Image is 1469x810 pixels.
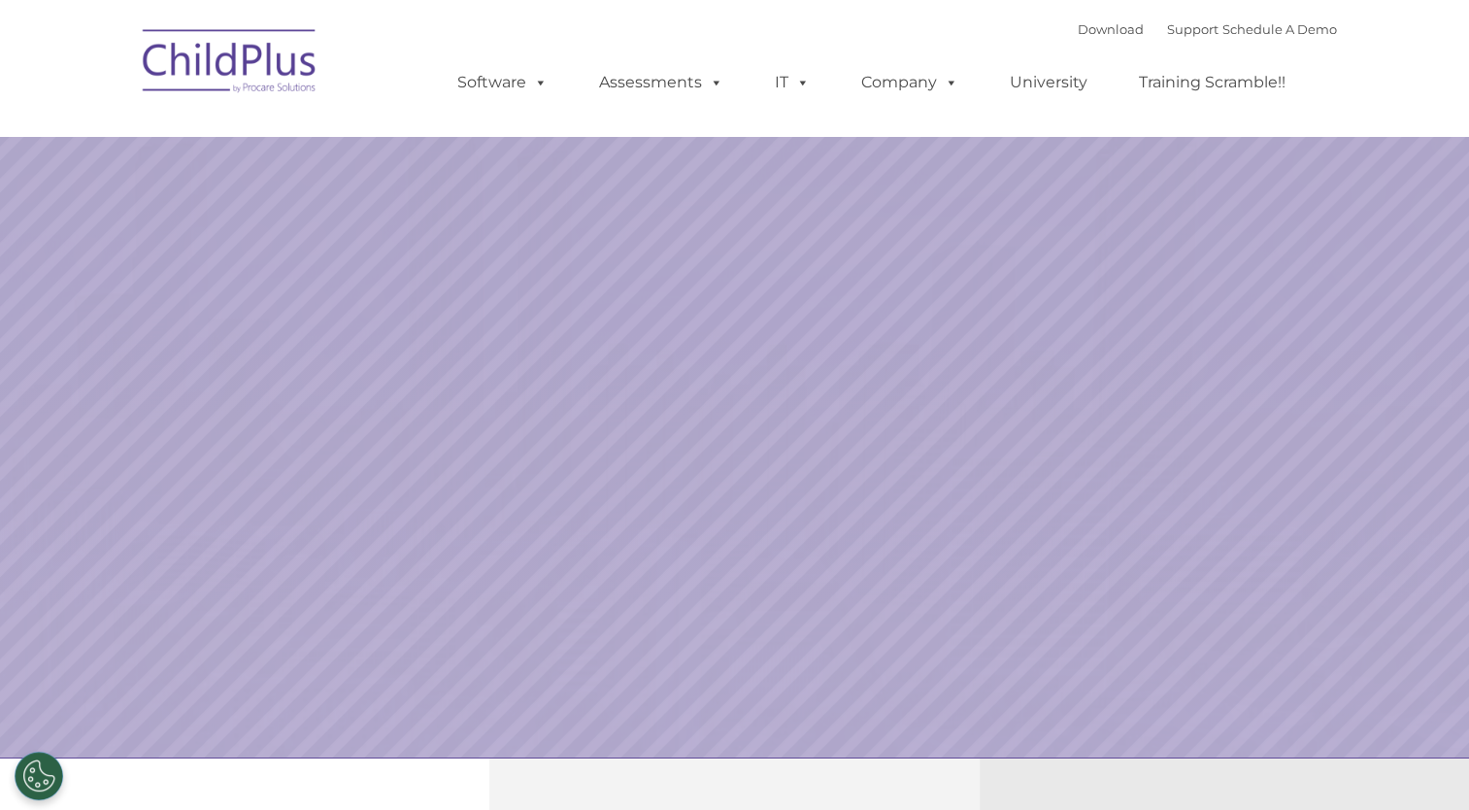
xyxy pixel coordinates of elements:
a: Company [842,63,978,102]
font: | [1078,21,1337,37]
a: University [990,63,1107,102]
a: Software [438,63,567,102]
a: Learn More [998,438,1245,503]
a: Schedule A Demo [1222,21,1337,37]
a: Training Scramble!! [1119,63,1305,102]
a: Assessments [580,63,743,102]
a: Download [1078,21,1144,37]
img: ChildPlus by Procare Solutions [133,16,327,113]
button: Cookies Settings [15,752,63,800]
a: Support [1167,21,1219,37]
a: IT [755,63,829,102]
